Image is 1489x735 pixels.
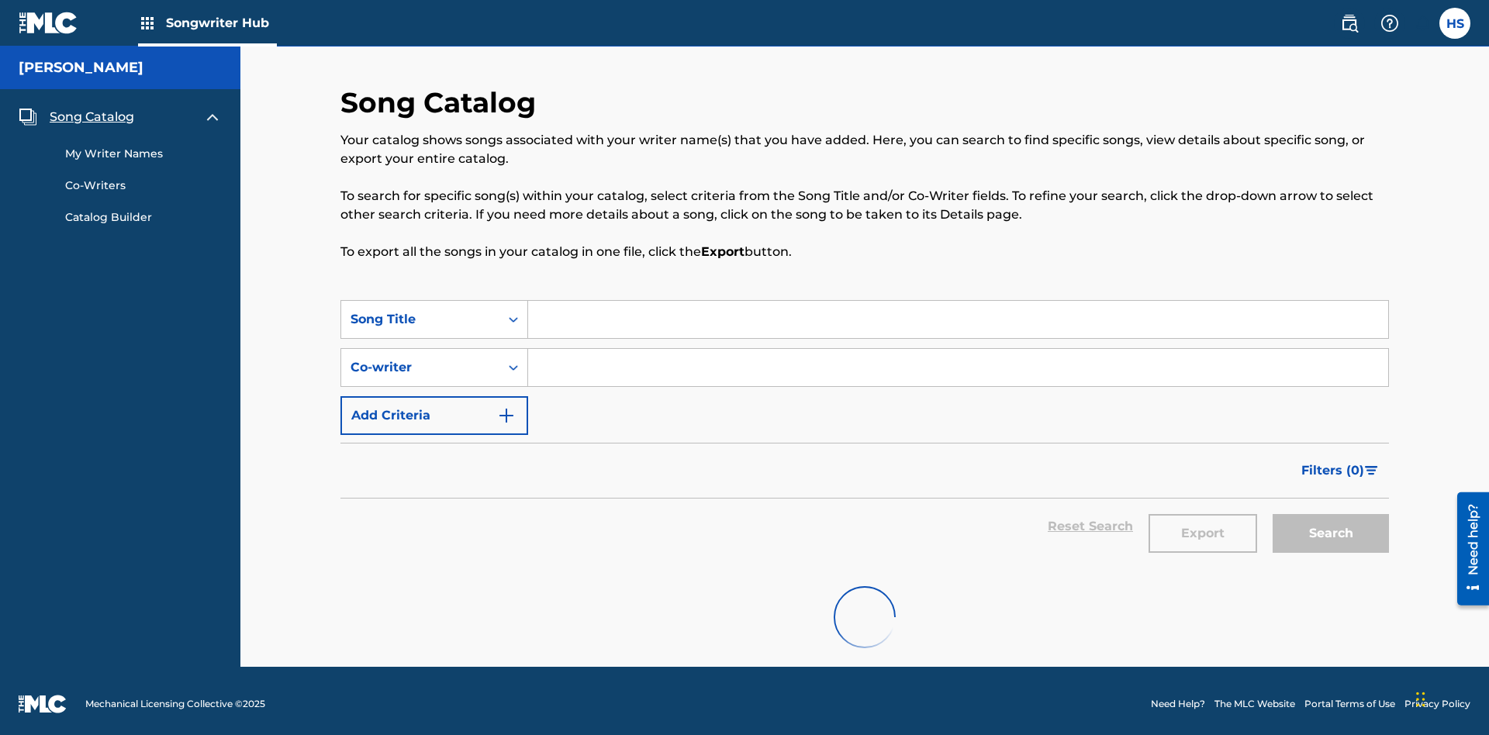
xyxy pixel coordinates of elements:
[1334,8,1365,39] a: Public Search
[1446,486,1489,613] iframe: Resource Center
[340,131,1389,168] p: Your catalog shows songs associated with your writer name(s) that you have added. Here, you can s...
[351,358,490,377] div: Co-writer
[19,108,134,126] a: Song CatalogSong Catalog
[1439,8,1470,39] div: User Menu
[351,310,490,329] div: Song Title
[1340,14,1359,33] img: search
[65,178,222,194] a: Co-Writers
[1411,661,1489,735] iframe: Chat Widget
[1380,14,1399,33] img: help
[701,244,744,259] strong: Export
[340,396,528,435] button: Add Criteria
[1415,16,1430,31] div: Notifications
[1151,697,1205,711] a: Need Help?
[50,108,134,126] span: Song Catalog
[1404,697,1470,711] a: Privacy Policy
[340,187,1389,224] p: To search for specific song(s) within your catalog, select criteria from the Song Title and/or Co...
[166,14,277,32] span: Songwriter Hub
[340,243,1389,261] p: To export all the songs in your catalog in one file, click the button.
[138,14,157,33] img: Top Rightsholders
[1374,8,1405,39] div: Help
[65,146,222,162] a: My Writer Names
[1304,697,1395,711] a: Portal Terms of Use
[340,300,1389,568] form: Search Form
[1416,676,1425,723] div: Drag
[1301,461,1364,480] span: Filters ( 0 )
[203,108,222,126] img: expand
[1365,466,1378,475] img: filter
[19,695,67,713] img: logo
[65,209,222,226] a: Catalog Builder
[19,59,143,77] h5: Toby Songwriter
[826,578,903,656] img: preloader
[19,12,78,34] img: MLC Logo
[497,406,516,425] img: 9d2ae6d4665cec9f34b9.svg
[1214,697,1295,711] a: The MLC Website
[19,108,37,126] img: Song Catalog
[1292,451,1389,490] button: Filters (0)
[340,85,544,120] h2: Song Catalog
[85,697,265,711] span: Mechanical Licensing Collective © 2025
